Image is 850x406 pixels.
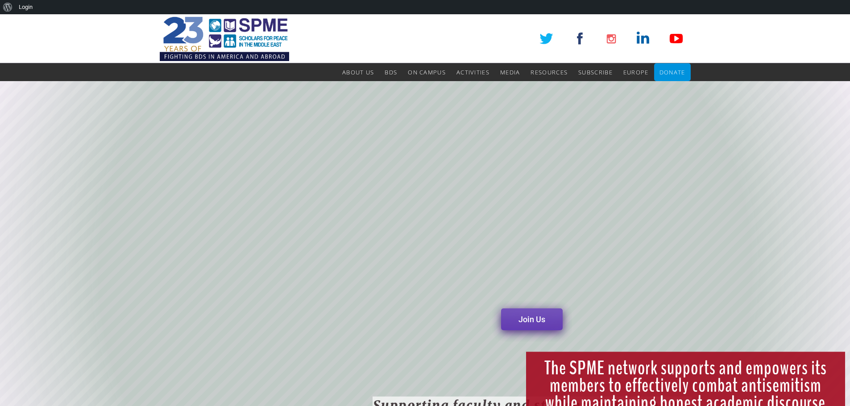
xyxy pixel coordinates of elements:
a: On Campus [408,63,446,81]
span: Subscribe [578,68,613,76]
img: SPME [160,14,289,63]
a: About Us [342,63,374,81]
a: Activities [456,63,489,81]
span: Activities [456,68,489,76]
a: Subscribe [578,63,613,81]
span: Media [500,68,520,76]
a: Media [500,63,520,81]
a: Resources [531,63,568,81]
span: On Campus [408,68,446,76]
span: BDS [385,68,397,76]
a: Europe [623,63,649,81]
span: Donate [659,68,685,76]
a: Join Us [501,308,563,330]
span: Resources [531,68,568,76]
span: About Us [342,68,374,76]
span: Europe [623,68,649,76]
a: BDS [385,63,397,81]
a: Donate [659,63,685,81]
